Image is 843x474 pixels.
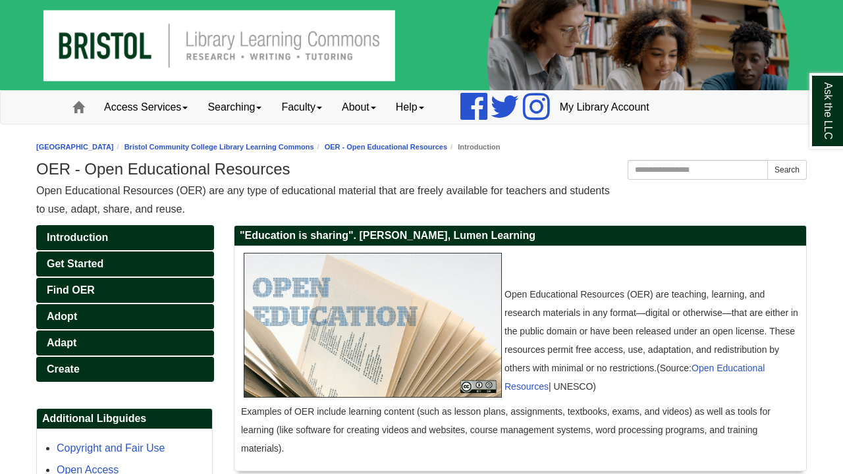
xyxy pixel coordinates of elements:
a: Open Educational Resources [504,363,765,392]
span: Adopt [47,311,77,322]
a: Adopt [36,304,214,329]
h2: "Education is sharing". [PERSON_NAME], Lumen Learning [234,226,806,246]
a: Introduction [36,225,214,250]
span: Get Started [47,258,103,269]
span: Open Educational Resources (OER) are any type of educational material that are freely available f... [36,185,610,215]
h1: OER - Open Educational Resources [36,160,807,178]
a: About [332,91,386,124]
a: Create [36,357,214,382]
a: Faculty [271,91,332,124]
span: (Source: | UNESCO) [504,363,765,392]
a: Get Started [36,251,214,276]
span: Adapt [47,337,76,348]
a: OER - Open Educational Resources [325,143,447,151]
a: Help [386,91,434,124]
button: Search [767,160,807,180]
span: Find OER [47,284,95,296]
a: [GEOGRAPHIC_DATA] [36,143,114,151]
span: Examples of OER include learning content (such as lesson plans, assignments, textbooks, exams, an... [241,406,771,454]
a: Find OER [36,278,214,303]
span: Open Educational Resources (OER) are teaching, learning, and research materials in any format—dig... [504,289,798,373]
a: Access Services [94,91,198,124]
span: Introduction [47,232,108,243]
a: My Library Account [550,91,659,124]
a: Copyright and Fair Use [57,442,165,454]
a: Bristol Community College Library Learning Commons [124,143,314,151]
nav: breadcrumb [36,141,807,153]
a: Searching [198,91,271,124]
h2: Additional Libguides [37,409,212,429]
li: Introduction [447,141,500,153]
span: Create [47,363,80,375]
a: Adapt [36,330,214,355]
